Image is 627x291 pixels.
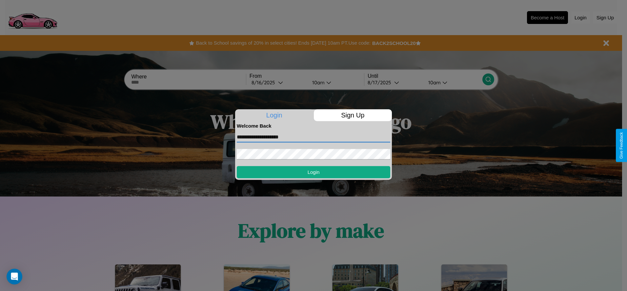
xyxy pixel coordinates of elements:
[235,109,313,121] p: Login
[314,109,392,121] p: Sign Up
[7,269,22,284] div: Open Intercom Messenger
[619,132,624,159] div: Give Feedback
[237,123,390,129] h4: Welcome Back
[237,166,390,178] button: Login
